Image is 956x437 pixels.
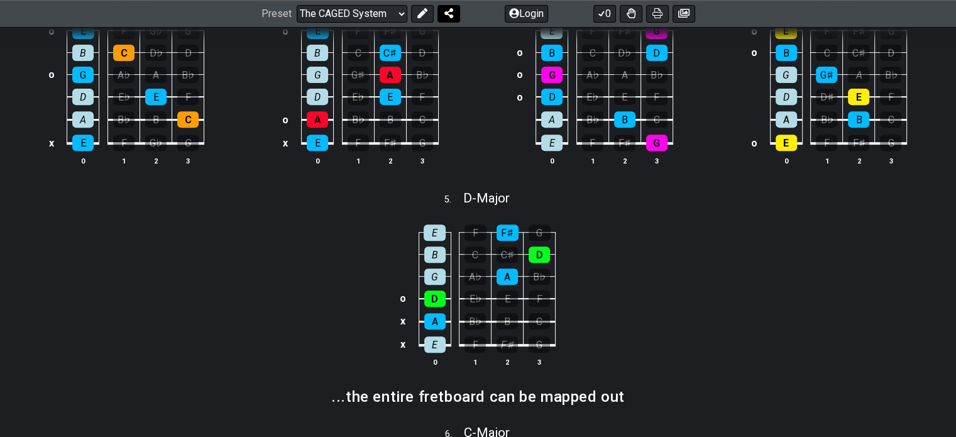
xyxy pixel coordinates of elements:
[437,5,460,23] button: Share Preset
[72,45,94,61] div: B
[646,23,668,39] div: G
[614,89,635,105] div: E
[307,23,329,39] div: E
[113,67,135,83] div: A♭
[278,131,293,155] td: x
[880,135,901,151] div: G
[613,23,635,39] div: F♯
[140,154,172,167] th: 2
[72,67,94,83] div: G
[44,20,59,42] td: o
[44,131,59,155] td: x
[177,23,199,39] div: G
[541,89,563,105] div: D
[145,23,167,39] div: G♭
[411,5,434,23] button: Edit Preset
[848,89,869,105] div: E
[614,45,635,61] div: D♭
[880,111,901,128] div: C
[424,268,446,285] div: G
[177,89,199,105] div: F
[582,67,603,83] div: A♭
[811,154,843,167] th: 1
[380,89,401,105] div: E
[145,89,167,105] div: E
[593,5,616,23] button: 0
[379,23,401,39] div: F♯
[464,224,486,241] div: F
[347,23,369,39] div: F
[843,154,875,167] th: 2
[582,45,603,61] div: C
[307,111,328,128] div: A
[380,45,401,61] div: C♯
[512,41,527,64] td: o
[412,111,433,128] div: C
[497,313,518,329] div: B
[177,67,199,83] div: B♭
[541,111,563,128] div: A
[640,154,673,167] th: 3
[646,111,668,128] div: C
[419,356,451,369] th: 0
[307,89,328,105] div: D
[177,111,199,128] div: C
[177,45,199,61] div: D
[529,224,551,241] div: G
[342,154,374,167] th: 1
[395,333,410,357] td: x
[380,67,401,83] div: A
[541,67,563,83] div: G
[541,45,563,61] div: B
[776,135,797,151] div: E
[172,154,204,167] th: 3
[72,135,94,151] div: E
[524,356,556,369] th: 3
[67,154,99,167] th: 0
[880,45,901,61] div: D
[72,23,94,39] div: E
[529,313,550,329] div: C
[412,45,433,61] div: D
[497,268,518,285] div: A
[848,67,869,83] div: A
[406,154,438,167] th: 3
[880,67,901,83] div: B♭
[620,5,642,23] button: Toggle Dexterity for all fretkits
[581,23,603,39] div: F
[880,89,901,105] div: F
[113,23,135,39] div: F
[816,67,837,83] div: G♯
[505,5,548,23] button: Login
[848,135,869,151] div: F♯
[331,390,625,404] h2: ...the entire fretboard can be mapped out
[464,246,486,263] div: C
[395,309,410,333] td: x
[297,5,407,23] select: Preset
[582,135,603,151] div: F
[113,89,135,105] div: E♭
[424,246,446,263] div: B
[776,89,797,105] div: D
[424,290,446,307] div: D
[880,23,902,39] div: G
[278,108,293,131] td: o
[113,111,135,128] div: B♭
[776,67,797,83] div: G
[646,67,668,83] div: B♭
[424,336,446,353] div: E
[576,154,608,167] th: 1
[44,64,59,86] td: o
[582,111,603,128] div: B♭
[444,193,463,207] span: 5 .
[816,111,837,128] div: B♭
[529,246,550,263] div: D
[261,8,292,20] span: Preset
[145,111,167,128] div: B
[608,154,640,167] th: 2
[541,135,563,151] div: E
[424,313,446,329] div: A
[412,89,433,105] div: F
[816,135,837,151] div: F
[177,135,199,151] div: G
